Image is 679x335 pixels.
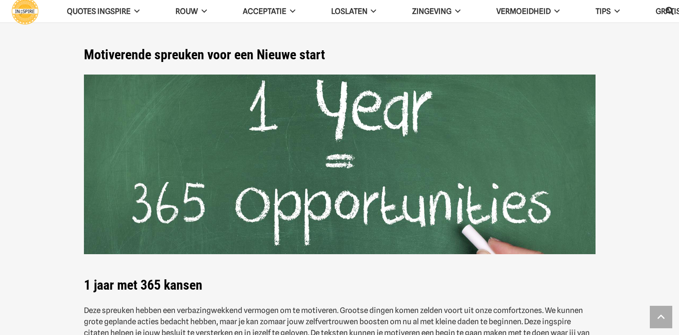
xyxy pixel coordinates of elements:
[661,0,679,22] a: Zoeken
[84,47,596,63] h1: Motiverende spreuken voor een Nieuwe start
[84,266,596,294] h1: 1 jaar met 365 kansen
[596,7,611,16] span: TIPS
[650,306,672,328] a: Terug naar top
[67,7,131,16] span: QUOTES INGSPIRE
[243,7,286,16] span: Acceptatie
[84,75,596,255] img: Motivatie spreuken met motiverende teksten van ingspire over de moed niet opgeven en meer werkgeluk
[496,7,551,16] span: VERMOEIDHEID
[175,7,198,16] span: ROUW
[331,7,368,16] span: Loslaten
[412,7,451,16] span: Zingeving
